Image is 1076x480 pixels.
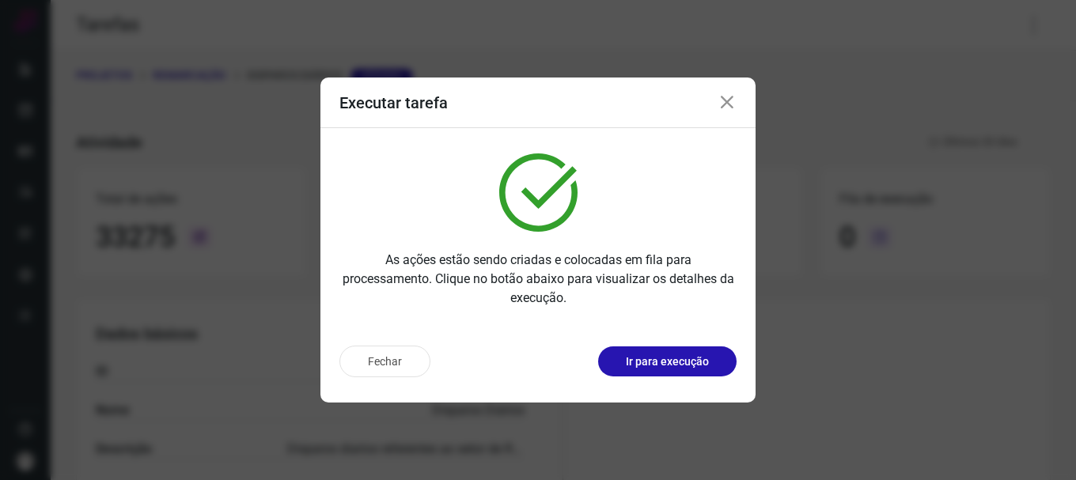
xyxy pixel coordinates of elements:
[626,353,709,370] p: Ir para execução
[339,346,430,377] button: Fechar
[499,153,578,232] img: verified.svg
[339,93,448,112] h3: Executar tarefa
[598,346,737,376] button: Ir para execução
[339,251,737,308] p: As ações estão sendo criadas e colocadas em fila para processamento. Clique no botão abaixo para ...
